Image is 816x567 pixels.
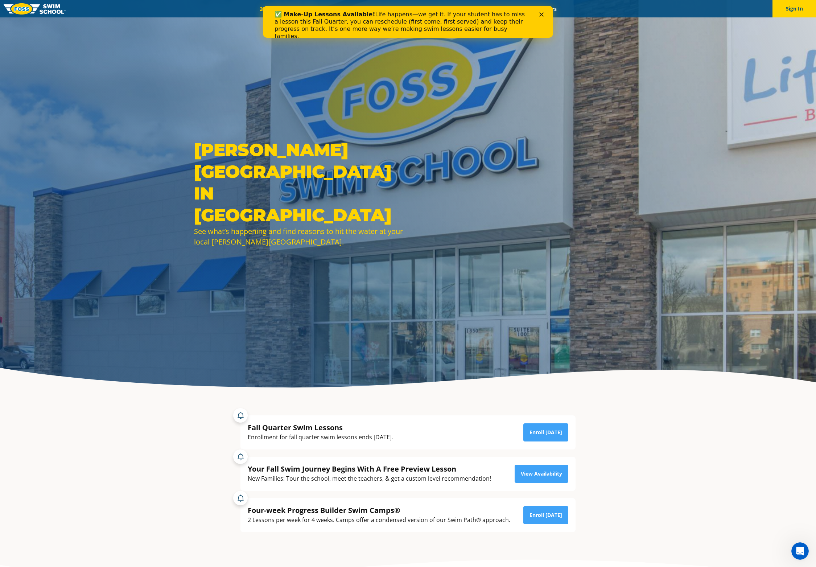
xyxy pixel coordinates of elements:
[248,432,393,442] div: Enrollment for fall quarter swim lessons ends [DATE].
[433,5,510,12] a: Swim Like [PERSON_NAME]
[12,5,112,12] b: ✅ Make-Up Lessons Available!
[4,3,66,15] img: FOSS Swim School Logo
[253,5,298,12] a: 2025 Calendar
[248,464,491,474] div: Your Fall Swim Journey Begins With A Free Preview Lesson
[791,542,809,560] iframe: Intercom live chat
[329,5,392,12] a: Swim Path® Program
[533,5,563,12] a: Careers
[248,515,510,525] div: 2 Lessons per week for 4 weeks. Camps offer a condensed version of our Swim Path® approach.
[12,5,267,34] div: Life happens—we get it. If your student has to miss a lesson this Fall Quarter, you can reschedul...
[276,7,284,11] div: Close
[515,465,568,483] a: View Availability
[194,139,404,226] h1: [PERSON_NAME][GEOGRAPHIC_DATA] in [GEOGRAPHIC_DATA]
[194,226,404,247] div: See what’s happening and find reasons to hit the water at your local [PERSON_NAME][GEOGRAPHIC_DATA].
[523,423,568,441] a: Enroll [DATE]
[298,5,329,12] a: Schools
[248,423,393,432] div: Fall Quarter Swim Lessons
[248,505,510,515] div: Four-week Progress Builder Swim Camps®
[523,506,568,524] a: Enroll [DATE]
[248,474,491,484] div: New Families: Tour the school, meet the teachers, & get a custom level recommendation!
[263,6,553,38] iframe: Intercom live chat banner
[510,5,533,12] a: Blog
[393,5,433,12] a: About FOSS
